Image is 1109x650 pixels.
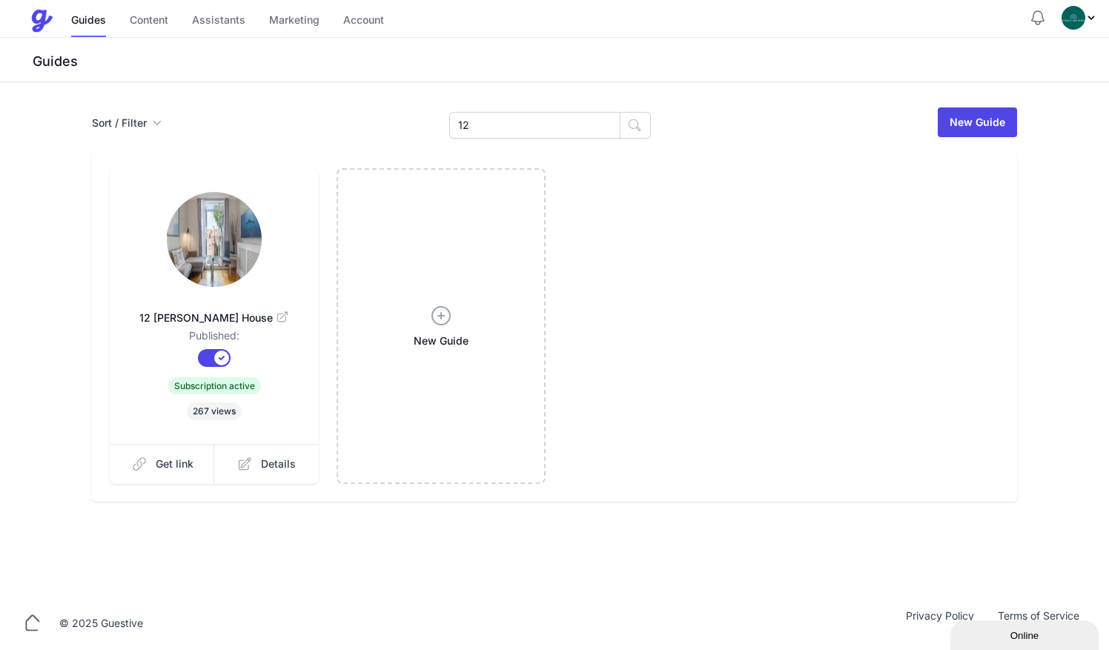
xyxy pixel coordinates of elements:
span: Get link [156,457,193,471]
a: New Guide [938,107,1017,137]
a: Get link [110,444,215,484]
a: 12 [PERSON_NAME] House [133,293,295,328]
span: 12 [PERSON_NAME] House [133,311,295,325]
div: © 2025 Guestive [59,616,143,631]
a: Details [214,444,319,484]
a: New Guide [337,168,546,484]
h3: Guides [30,53,1109,70]
dd: Published: [133,328,295,349]
a: Content [130,5,168,37]
img: Guestive Guides [30,9,53,33]
img: oovs19i4we9w73xo0bfpgswpi0cd [1062,6,1085,30]
a: Account [343,5,384,37]
span: Details [261,457,296,471]
a: Marketing [269,5,320,37]
iframe: chat widget [950,617,1102,650]
a: Privacy Policy [894,608,986,638]
img: xw3zgjkiankneqmiwh232qdtbeht [167,192,262,287]
span: Subscription active [168,377,261,394]
a: Terms of Service [986,608,1091,638]
span: New Guide [414,334,469,348]
a: Assistants [192,5,245,37]
input: Search Guides [449,112,620,139]
div: Profile Menu [1062,6,1097,30]
a: Guides [71,5,106,37]
button: Notifications [1029,9,1047,27]
button: Sort / Filter [92,116,162,130]
span: 267 views [187,402,242,420]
